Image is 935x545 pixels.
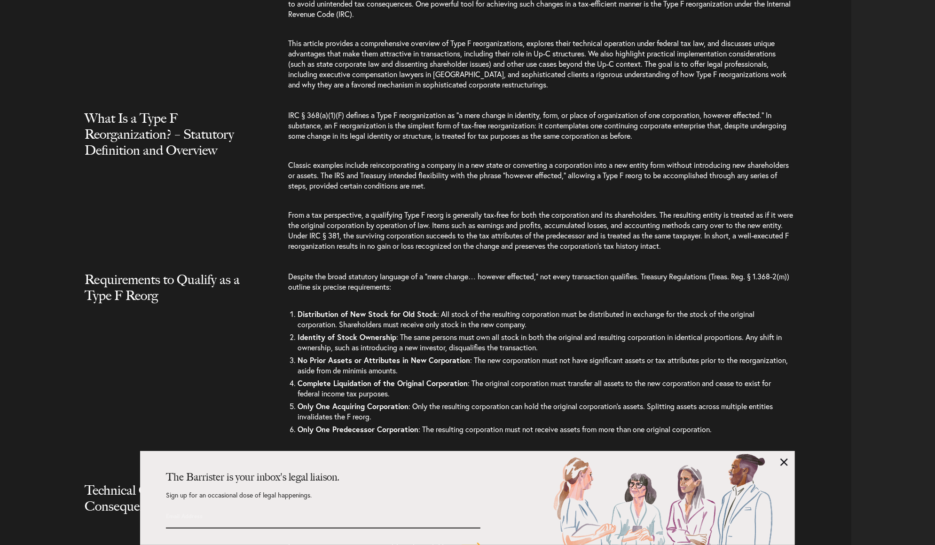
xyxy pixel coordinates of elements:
span: From a tax perspective, a qualifying Type F reorg is generally tax-free for both the corporation ... [289,210,794,251]
span: This article provides a comprehensive overview of Type F reorganizations, explores their technica... [289,38,787,89]
span: : All stock of the resulting corporation must be distributed in exchange for the stock of the ori... [298,309,755,329]
h2: Requirements to Qualify as a Type F Reorg [85,271,262,322]
p: Sign up for an occasional dose of legal happenings. [166,492,480,508]
span: : The new corporation must not have significant assets or tax attributes prior to the reorganizat... [298,355,788,375]
span: Despite the broad statutory language of a “mere change… however effected,” not every transaction ... [289,271,790,292]
b: Complete Liquidation of the Original Corporation [298,378,468,388]
h2: What Is a Type F Reorganization? – Statutory Definition and Overview [85,110,262,177]
b: Distribution of New Stock for Old Stock [298,309,438,319]
span: IRC § 368(a)(1)(F) defines a Type F reorganization as “a mere change in identity, form, or place ... [289,110,787,141]
span: : The resulting corporation must not receive assets from more than one original corporation. [419,424,712,434]
input: Email Address [166,508,401,524]
h2: Technical Operation and Tax Consequences [85,482,262,533]
b: Identity of Stock Ownership [298,332,397,342]
b: Only One Acquiring Corporation [298,401,409,411]
span: : Only the resulting corporation can hold the original corporation’s assets. Splitting assets acr... [298,401,773,421]
b: No Prior Assets or Attributes in New Corporation [298,355,471,365]
span: : The original corporation must transfer all assets to the new corporation and cease to exist for... [298,378,771,398]
span: : The same persons must own all stock in both the original and resulting corporation in identical... [298,332,782,352]
b: Only One Predecessor Corporation [298,424,419,434]
strong: The Barrister is your inbox's legal liaison. [166,471,339,483]
span: Classic examples include reincorporating a company in a new state or converting a corporation int... [289,160,789,190]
